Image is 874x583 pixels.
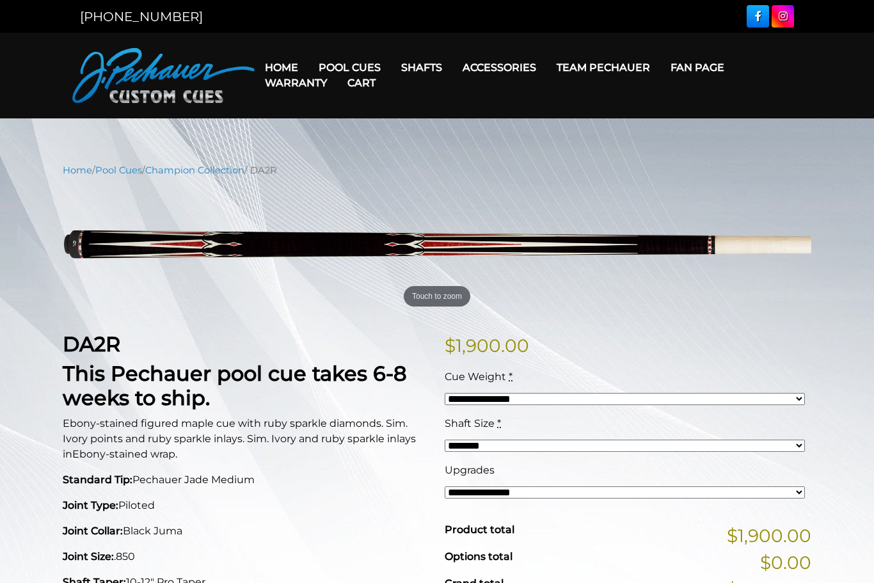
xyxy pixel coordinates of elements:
[63,331,120,356] strong: DA2R
[72,448,177,460] span: Ebony-stained wrap.
[445,335,529,356] bdi: 1,900.00
[546,51,660,84] a: Team Pechauer
[308,51,391,84] a: Pool Cues
[72,48,255,103] img: Pechauer Custom Cues
[63,499,118,511] strong: Joint Type:
[63,187,811,312] img: DA2R-UPDATED.png
[63,417,416,460] span: Ebony-stained figured maple cue with ruby sparkle diamonds. Sim. Ivory points and ruby sparkle in...
[63,549,429,564] p: .850
[63,361,407,410] strong: This Pechauer pool cue takes 6-8 weeks to ship.
[452,51,546,84] a: Accessories
[63,523,429,539] p: Black Juma
[63,187,811,312] a: Touch to zoom
[255,51,308,84] a: Home
[497,417,501,429] abbr: required
[445,335,456,356] span: $
[63,472,429,488] p: Pechauer Jade Medium
[445,371,506,383] span: Cue Weight
[445,523,514,536] span: Product total
[660,51,735,84] a: Fan Page
[145,164,244,176] a: Champion Collection
[391,51,452,84] a: Shafts
[445,464,495,476] span: Upgrades
[95,164,142,176] a: Pool Cues
[63,498,429,513] p: Piloted
[760,549,811,576] span: $0.00
[63,163,811,177] nav: Breadcrumb
[337,67,386,99] a: Cart
[63,164,92,176] a: Home
[727,522,811,549] span: $1,900.00
[63,550,114,563] strong: Joint Size:
[255,67,337,99] a: Warranty
[63,474,132,486] strong: Standard Tip:
[63,525,123,537] strong: Joint Collar:
[445,417,495,429] span: Shaft Size
[509,371,512,383] abbr: required
[445,550,512,563] span: Options total
[80,9,203,24] a: [PHONE_NUMBER]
